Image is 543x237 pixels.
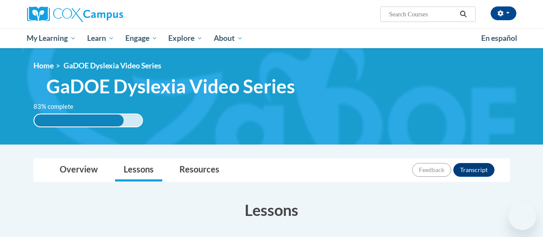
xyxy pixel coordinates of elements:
span: Learn [87,33,114,43]
a: Engage [120,28,163,48]
a: En español [476,29,523,47]
a: Explore [163,28,208,48]
iframe: Button to launch messaging window [509,203,536,230]
span: En español [481,34,517,43]
h3: Lessons [33,199,510,221]
button: Search [457,9,470,19]
label: 83% complete [33,102,83,111]
span: GaDOE Dyslexia Video Series [64,61,161,70]
a: My Learning [21,28,82,48]
a: About [208,28,249,48]
span: GaDOE Dyslexia Video Series [46,75,295,98]
a: Overview [51,159,106,182]
input: Search Courses [388,9,457,19]
a: Resources [171,159,228,182]
button: Feedback [412,163,451,177]
div: Main menu [21,28,523,48]
img: Cox Campus [27,6,123,22]
span: Explore [168,33,203,43]
span: My Learning [27,33,76,43]
div: 83% complete [34,114,124,126]
button: Account Settings [491,6,516,20]
span: About [214,33,243,43]
a: Learn [82,28,120,48]
a: Cox Campus [27,6,182,22]
button: Transcript [453,163,494,177]
span: Engage [125,33,158,43]
a: Lessons [115,159,162,182]
a: Home [33,61,54,70]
